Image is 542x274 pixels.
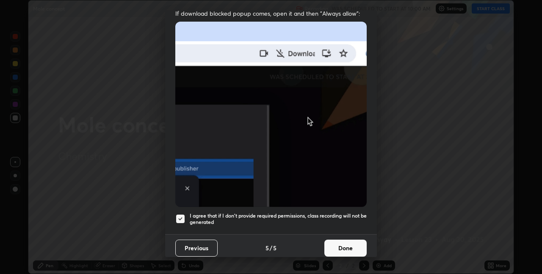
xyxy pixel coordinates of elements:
[265,243,269,252] h4: 5
[175,240,218,257] button: Previous
[324,240,367,257] button: Done
[273,243,277,252] h4: 5
[190,212,367,226] h5: I agree that if I don't provide required permissions, class recording will not be generated
[175,9,367,17] span: If download blocked popup comes, open it and then "Always allow":
[175,22,367,207] img: downloads-permission-blocked.gif
[270,243,272,252] h4: /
